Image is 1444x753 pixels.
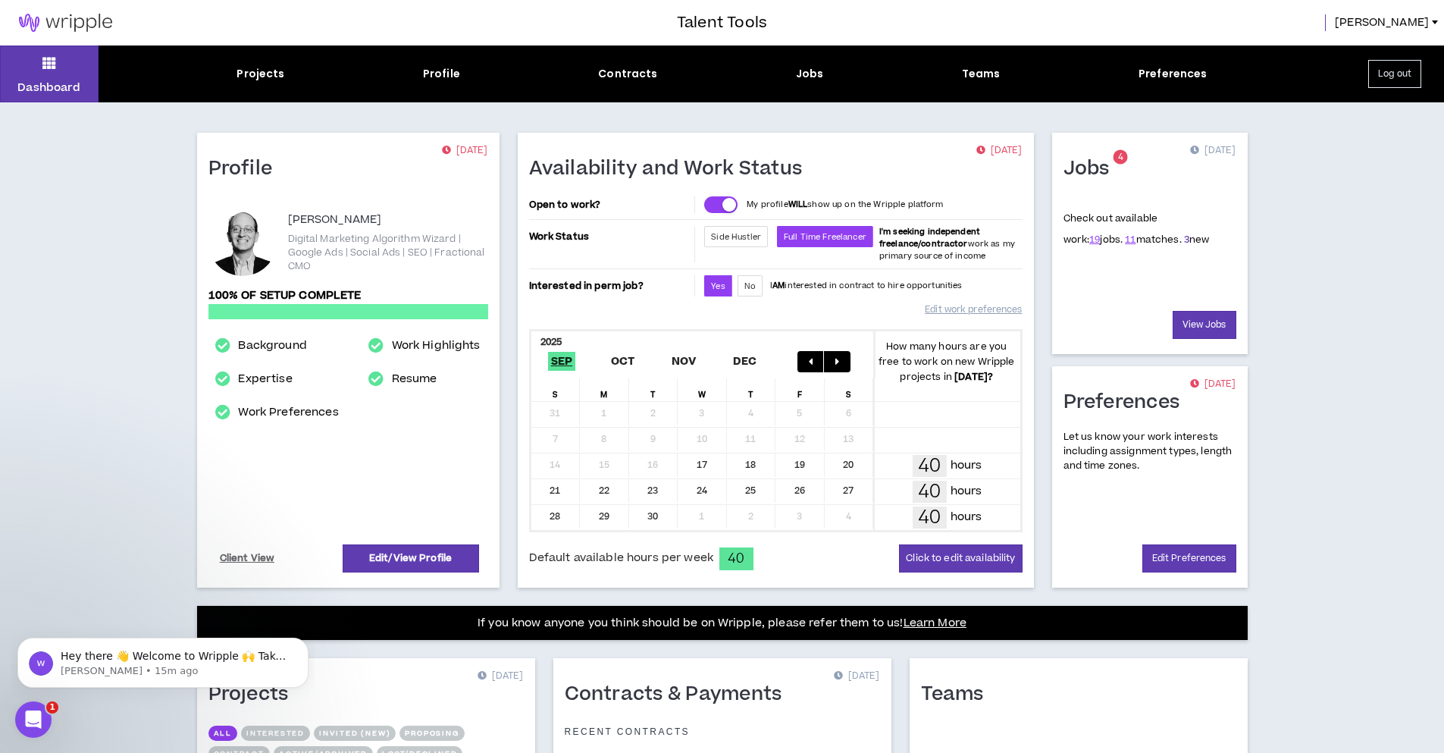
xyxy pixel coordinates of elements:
div: Preferences [1139,66,1208,82]
div: W [678,378,727,401]
span: Oct [608,352,638,371]
a: Edit Preferences [1142,544,1236,573]
p: Open to work? [529,199,692,211]
p: [DATE] [1190,377,1236,392]
a: Edit work preferences [925,296,1022,323]
a: Expertise [238,370,292,388]
div: F [775,378,825,401]
b: I'm seeking independent freelance/contractor [879,226,980,249]
sup: 4 [1114,150,1128,165]
p: Recent Contracts [565,726,691,738]
p: Let us know your work interests including assignment types, length and time zones. [1063,430,1236,474]
p: 100% of setup complete [208,287,488,304]
p: hours [951,509,982,526]
p: [DATE] [1190,143,1236,158]
span: new [1184,233,1210,246]
p: Work Status [529,226,692,247]
span: Side Hustler [711,231,761,243]
span: 4 [1118,151,1123,164]
a: Learn More [904,615,966,631]
p: Check out available work: [1063,212,1210,246]
h1: Availability and Work Status [529,157,814,181]
a: Client View [218,545,277,572]
button: All [208,726,237,741]
iframe: Intercom live chat [15,701,52,738]
button: Interested [241,726,310,741]
span: Yes [711,281,725,292]
span: [PERSON_NAME] [1335,14,1429,31]
p: Interested in perm job? [529,275,692,296]
button: Click to edit availability [899,544,1022,573]
div: S [825,378,874,401]
iframe: Intercom notifications message [11,606,315,712]
button: Log out [1368,60,1421,88]
h1: Preferences [1063,391,1192,415]
p: Digital Marketing Algorithm Wizard | Google Ads | Social Ads | SEO | Fractional CMO [288,232,488,273]
a: Background [238,337,306,355]
b: [DATE] ? [954,370,993,384]
div: M [580,378,629,401]
p: [DATE] [976,143,1022,158]
span: Default available hours per week [529,550,713,566]
button: Invited (new) [314,726,396,741]
div: Matthew S. [208,208,277,276]
p: [DATE] [834,669,879,684]
div: Contracts [598,66,657,82]
strong: WILL [788,199,808,210]
a: Work Highlights [392,337,481,355]
h1: Contracts & Payments [565,682,794,707]
a: View Jobs [1173,311,1236,339]
h3: Talent Tools [677,11,767,34]
span: Sep [548,352,576,371]
a: 3 [1184,233,1189,246]
p: [DATE] [478,669,523,684]
span: No [744,281,756,292]
div: Teams [962,66,1001,82]
strong: AM [772,280,785,291]
span: matches. [1125,233,1181,246]
h1: Jobs [1063,157,1121,181]
b: 2025 [540,335,562,349]
p: How many hours are you free to work on new Wripple projects in [873,339,1020,384]
a: 19 [1089,233,1100,246]
div: S [531,378,581,401]
p: hours [951,483,982,500]
span: Nov [669,352,700,371]
a: Work Preferences [238,403,338,422]
p: If you know anyone you think should be on Wripple, please refer them to us! [478,614,966,632]
h1: Teams [921,682,995,707]
a: 11 [1125,233,1135,246]
h1: Profile [208,157,284,181]
div: T [629,378,678,401]
span: Dec [730,352,760,371]
span: work as my primary source of income [879,226,1015,262]
button: Proposing [399,726,464,741]
p: I interested in contract to hire opportunities [770,280,963,292]
div: Profile [423,66,460,82]
div: Jobs [796,66,824,82]
div: Projects [236,66,284,82]
a: Resume [392,370,437,388]
p: [DATE] [442,143,487,158]
p: My profile show up on the Wripple platform [747,199,943,211]
p: [PERSON_NAME] [288,211,382,229]
span: jobs. [1089,233,1123,246]
span: 1 [46,701,58,714]
div: T [727,378,776,401]
p: hours [951,457,982,474]
p: Dashboard [17,80,80,96]
a: Edit/View Profile [343,544,479,573]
